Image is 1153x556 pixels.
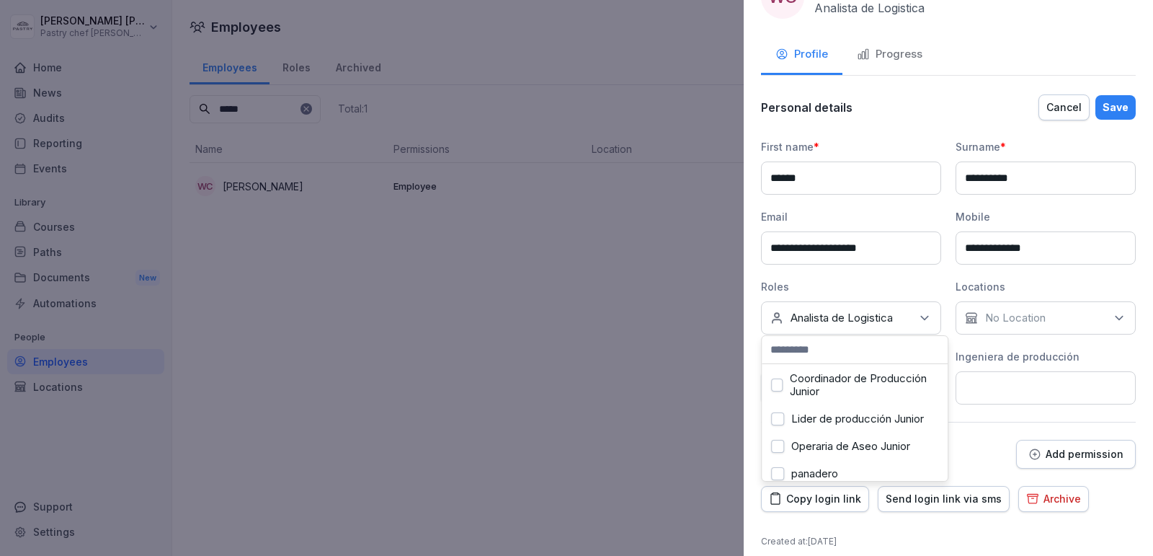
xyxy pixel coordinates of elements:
div: Ingeniera de producción [956,349,1136,364]
div: Mobile [956,209,1136,224]
p: Analista de Logistica [791,311,893,325]
div: Profile [775,46,828,63]
button: Save [1095,95,1136,120]
button: Cancel [1038,94,1090,120]
button: Progress [842,36,937,75]
div: Surname [956,139,1136,154]
p: No Location [985,311,1046,325]
div: Cancel [1046,100,1082,115]
div: Save [1103,100,1128,115]
button: Profile [761,36,842,75]
p: Created at : [DATE] [761,535,1136,548]
div: Copy login link [769,491,861,507]
p: Add permission [1046,449,1123,460]
div: Locations [956,279,1136,294]
label: Operaria de Aseo Junior [791,440,910,453]
div: Email [761,209,941,224]
button: Archive [1018,486,1089,512]
label: panadero [791,467,838,480]
p: Analista de Logistica [814,1,925,15]
div: First name [761,139,941,154]
div: Send login link via sms [886,491,1002,507]
div: Archive [1026,491,1081,507]
button: Copy login link [761,486,869,512]
div: Roles [761,279,941,294]
label: Coordinador de Producción Junior [790,372,938,398]
p: Personal details [761,100,852,115]
button: Send login link via sms [878,486,1010,512]
div: Progress [857,46,922,63]
button: Add permission [1016,440,1136,469]
label: Lider de producción Junior [791,412,924,425]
